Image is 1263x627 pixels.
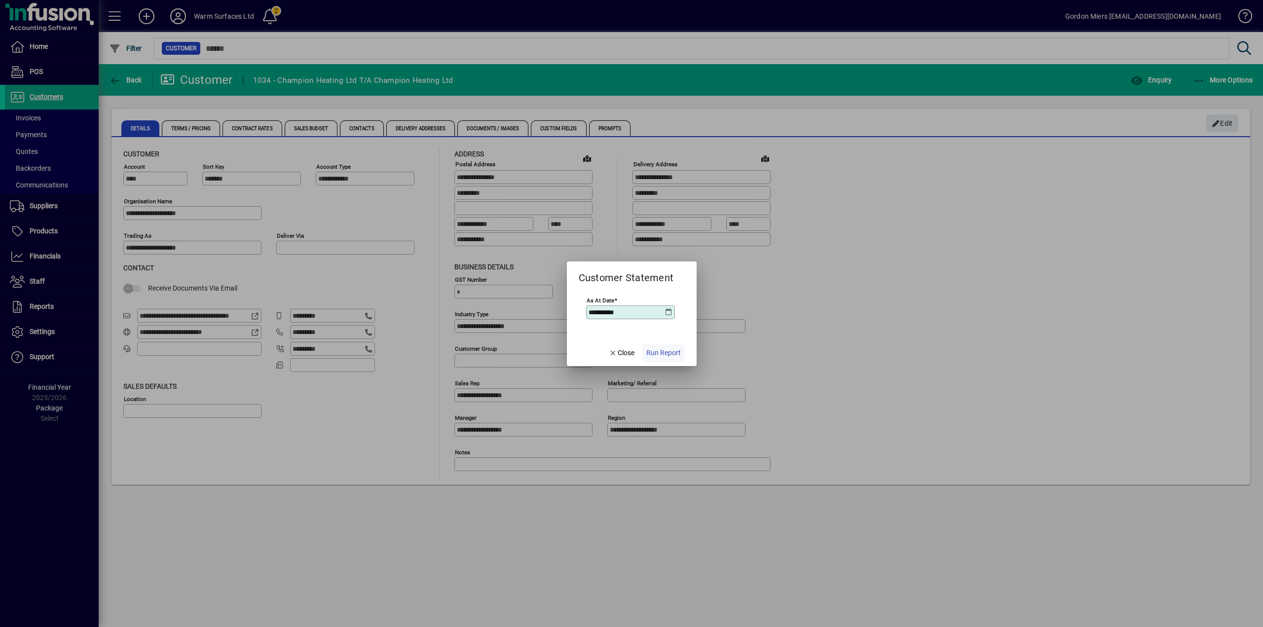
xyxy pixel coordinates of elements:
[567,261,686,286] h2: Customer Statement
[642,344,685,362] button: Run Report
[646,348,681,358] span: Run Report
[587,296,614,303] mat-label: As at Date
[605,344,638,362] button: Close
[609,348,634,358] span: Close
